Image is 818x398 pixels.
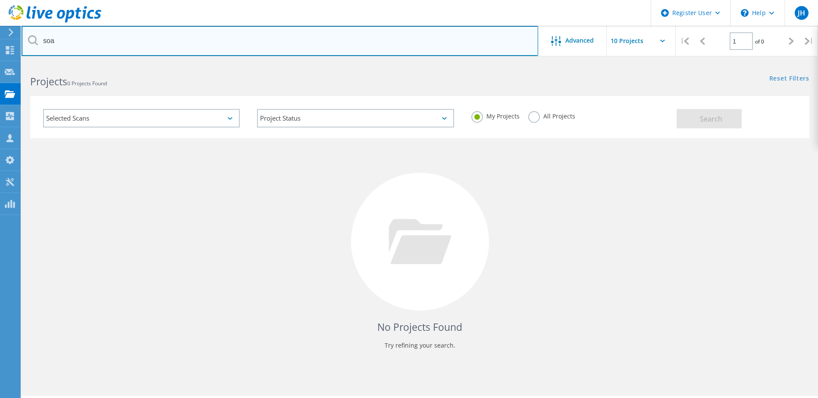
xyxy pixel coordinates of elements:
label: All Projects [528,111,575,119]
a: Live Optics Dashboard [9,18,101,24]
div: Project Status [257,109,454,127]
span: Search [700,114,722,124]
a: Reset Filters [769,75,809,83]
span: 0 Projects Found [67,80,107,87]
span: of 0 [755,38,764,45]
h4: No Projects Found [39,320,801,334]
svg: \n [741,9,749,17]
span: Advanced [565,37,594,44]
label: My Projects [471,111,520,119]
b: Projects [30,75,67,88]
div: | [800,26,818,56]
div: | [676,26,693,56]
p: Try refining your search. [39,339,801,352]
div: Selected Scans [43,109,240,127]
input: Search projects by name, owner, ID, company, etc [22,26,538,56]
button: Search [677,109,742,128]
span: JH [798,9,805,16]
